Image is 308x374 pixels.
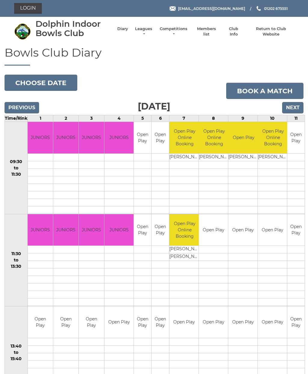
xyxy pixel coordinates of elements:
[53,214,79,246] td: JUNIORS
[117,26,128,32] a: Diary
[28,214,53,246] td: JUNIORS
[5,102,39,113] input: Previous
[5,46,303,66] h1: Bowls Club Diary
[28,306,53,338] td: Open Play
[257,6,261,11] img: Phone us
[282,102,303,113] input: Next
[134,26,153,37] a: Leagues
[28,115,53,122] td: 1
[228,306,257,338] td: Open Play
[170,6,245,11] a: Email [EMAIL_ADDRESS][DOMAIN_NAME]
[104,122,134,153] td: JUNIORS
[199,306,228,338] td: Open Play
[79,122,104,153] td: JUNIORS
[248,26,294,37] a: Return to Club Website
[264,6,288,11] span: 01202 675551
[199,122,229,153] td: Open Play Online Booking
[258,153,288,161] td: [PERSON_NAME]
[5,75,77,91] button: Choose date
[169,306,199,338] td: Open Play
[194,26,219,37] a: Members list
[256,6,288,11] a: Phone us 01202 675551
[159,26,188,37] a: Competitions
[152,214,169,246] td: Open Play
[152,115,169,122] td: 6
[228,122,259,153] td: Open Play
[199,115,228,122] td: 8
[169,214,200,246] td: Open Play Online Booking
[199,214,228,246] td: Open Play
[199,153,229,161] td: [PERSON_NAME]
[258,122,288,153] td: Open Play Online Booking
[287,115,305,122] td: 11
[5,214,28,306] td: 11:30 to 13:30
[169,122,200,153] td: Open Play Online Booking
[225,26,242,37] a: Club Info
[258,115,287,122] td: 10
[178,6,245,11] span: [EMAIL_ADDRESS][DOMAIN_NAME]
[170,6,176,11] img: Email
[287,214,305,246] td: Open Play
[134,122,151,153] td: Open Play
[169,253,200,261] td: [PERSON_NAME]
[79,214,104,246] td: JUNIORS
[14,3,42,14] a: Login
[169,246,200,253] td: [PERSON_NAME]
[35,19,111,38] div: Dolphin Indoor Bowls Club
[5,115,28,122] td: Time/Rink
[104,115,134,122] td: 4
[104,214,134,246] td: JUNIORS
[134,214,151,246] td: Open Play
[28,122,53,153] td: JUNIORS
[226,83,303,99] a: Book a match
[152,306,169,338] td: Open Play
[134,115,152,122] td: 5
[258,306,287,338] td: Open Play
[287,122,305,153] td: Open Play
[53,306,79,338] td: Open Play
[5,122,28,214] td: 09:30 to 11:30
[134,306,151,338] td: Open Play
[287,306,305,338] td: Open Play
[228,214,257,246] td: Open Play
[228,115,258,122] td: 9
[53,115,79,122] td: 2
[104,306,134,338] td: Open Play
[79,306,104,338] td: Open Play
[79,115,104,122] td: 3
[169,153,200,161] td: [PERSON_NAME]
[14,23,31,40] img: Dolphin Indoor Bowls Club
[152,122,169,153] td: Open Play
[169,115,199,122] td: 7
[228,153,259,161] td: [PERSON_NAME]
[53,122,79,153] td: JUNIORS
[258,214,287,246] td: Open Play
